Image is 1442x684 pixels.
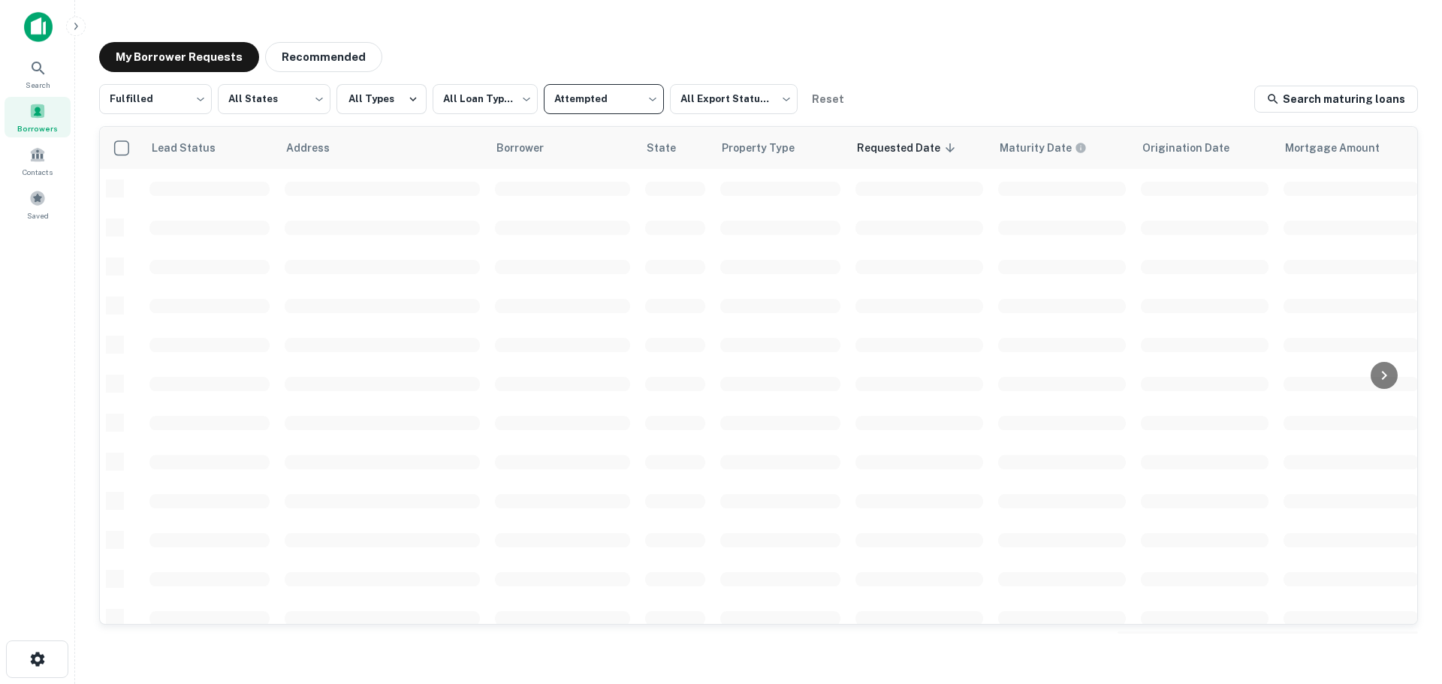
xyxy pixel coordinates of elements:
[5,53,71,94] a: Search
[991,127,1133,169] th: Maturity dates displayed may be estimated. Please contact the lender for the most accurate maturi...
[17,122,58,134] span: Borrowers
[5,140,71,181] a: Contacts
[1000,140,1106,156] span: Maturity dates displayed may be estimated. Please contact the lender for the most accurate maturi...
[265,42,382,72] button: Recommended
[496,139,563,157] span: Borrower
[1367,564,1442,636] iframe: Chat Widget
[713,127,848,169] th: Property Type
[5,97,71,137] a: Borrowers
[1000,140,1072,156] h6: Maturity Date
[433,80,538,119] div: All Loan Types
[804,84,852,114] button: Reset
[722,139,814,157] span: Property Type
[23,166,53,178] span: Contacts
[1254,86,1418,113] a: Search maturing loans
[336,84,427,114] button: All Types
[26,79,50,91] span: Search
[27,209,49,221] span: Saved
[1285,139,1399,157] span: Mortgage Amount
[99,42,259,72] button: My Borrower Requests
[24,12,53,42] img: capitalize-icon.png
[218,80,330,119] div: All States
[142,127,277,169] th: Lead Status
[286,139,349,157] span: Address
[1142,139,1249,157] span: Origination Date
[487,127,638,169] th: Borrower
[848,127,991,169] th: Requested Date
[1276,127,1426,169] th: Mortgage Amount
[1133,127,1276,169] th: Origination Date
[99,80,212,119] div: Fulfilled
[151,139,235,157] span: Lead Status
[277,127,487,169] th: Address
[544,80,664,119] div: Attempted
[638,127,713,169] th: State
[1000,140,1087,156] div: Maturity dates displayed may be estimated. Please contact the lender for the most accurate maturi...
[5,184,71,224] a: Saved
[670,80,798,119] div: All Export Statuses
[647,139,695,157] span: State
[857,139,960,157] span: Requested Date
